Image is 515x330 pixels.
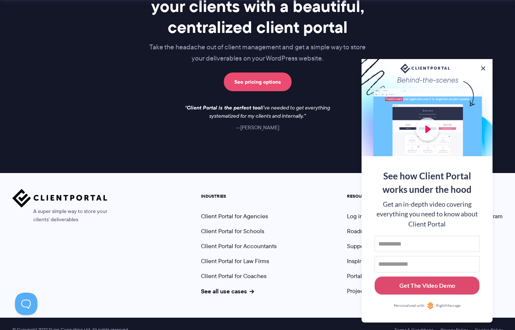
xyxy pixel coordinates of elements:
span: Personalized with [394,303,424,309]
a: Project Pack [347,287,387,295]
cite: [PERSON_NAME] [236,124,279,131]
h5: INDUSTRIES [201,194,277,199]
a: Inspiration [347,257,374,265]
p: I've needed to get everything systematized for my clients and internally. [179,104,336,120]
h5: RESOURCES [347,194,390,199]
span: A super simple way to store your clients' deliverables [12,207,107,224]
a: See pricing options [224,73,292,91]
strong: Client Portal is the perfect tool [187,104,262,112]
p: Take the headache out of client management and get a simple way to store your deliverables on you... [108,42,407,64]
button: Get The Video Demo [375,277,479,295]
a: Client Portal for Schools [201,227,264,235]
div: Get an in-depth video covering everything you need to know about Client Portal [375,200,479,229]
a: Portal Templates [347,272,390,280]
div: See how Client Portal works under the hood [375,169,479,196]
a: Personalized withRightMessage [375,302,479,309]
img: Personalized with RightMessage [427,302,434,309]
span: RightMessage [436,303,460,309]
div: Get The Video Demo [399,281,455,290]
a: Support [347,242,368,250]
iframe: Toggle Customer Support [15,293,37,315]
a: Client Portal for Agencies [201,212,268,220]
a: See all use cases [201,287,254,296]
a: Roadmap [347,227,372,235]
a: Client Portal for Law Firms [201,257,269,265]
a: Client Portal for Coaches [201,272,266,280]
a: Client Portal for Accountants [201,242,277,250]
a: Log in [347,212,363,220]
